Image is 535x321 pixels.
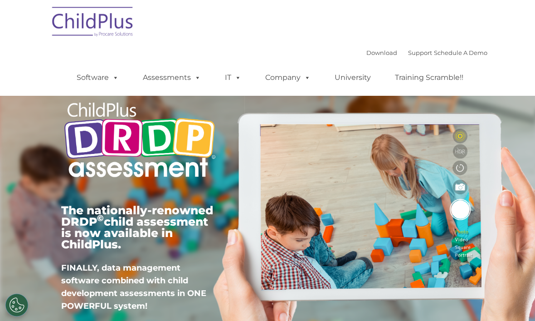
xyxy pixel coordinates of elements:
[5,294,28,316] button: Cookies Settings
[134,69,210,87] a: Assessments
[97,213,104,223] sup: ©
[366,49,487,56] font: |
[326,69,380,87] a: University
[61,263,206,311] span: FINALLY, data management software combined with child development assessments in ONE POWERFUL sys...
[256,69,320,87] a: Company
[61,93,218,189] img: Copyright - DRDP Logo Light
[216,69,250,87] a: IT
[408,49,432,56] a: Support
[68,69,128,87] a: Software
[366,49,397,56] a: Download
[48,0,138,46] img: ChildPlus by Procare Solutions
[386,69,472,87] a: Training Scramble!!
[434,49,487,56] a: Schedule A Demo
[61,203,213,251] span: The nationally-renowned DRDP child assessment is now available in ChildPlus.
